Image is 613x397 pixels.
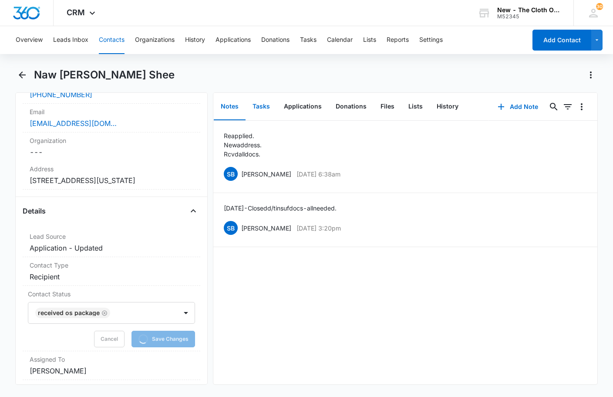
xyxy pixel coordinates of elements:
button: Add Note [489,96,547,117]
button: Back [15,68,29,82]
div: account id [497,14,561,20]
label: Email [30,107,193,116]
h1: Naw [PERSON_NAME] Shee [34,68,175,81]
label: Organization [30,136,193,145]
button: Filters [561,100,575,114]
p: New address. [224,140,262,149]
label: Assigned To [30,355,193,364]
button: Applications [216,26,251,54]
button: Overview [16,26,43,54]
button: Organizations [135,26,175,54]
div: account name [497,7,561,14]
div: Email[EMAIL_ADDRESS][DOMAIN_NAME] [23,104,200,132]
div: Remove Received OS package [100,310,108,316]
div: Organization--- [23,132,200,161]
label: Tags [30,383,193,393]
button: Donations [329,93,374,120]
p: [PERSON_NAME] [241,170,291,179]
p: [DATE] 3:20pm [296,224,341,233]
a: [EMAIL_ADDRESS][DOMAIN_NAME] [30,118,117,129]
label: Lead Source [30,232,193,241]
span: SB [224,167,238,181]
button: Contacts [99,26,125,54]
div: Assigned To[PERSON_NAME] [23,351,200,380]
button: Notes [214,93,246,120]
label: Contact Status [28,289,195,299]
button: Actions [584,68,598,82]
span: 30 [596,3,603,10]
button: Lists [401,93,430,120]
div: Contact TypeRecipient [23,257,200,286]
div: Address[STREET_ADDRESS][US_STATE] [23,161,200,190]
button: Tasks [300,26,317,54]
p: [DATE] - Closed d/t insuf docs - all needed. [224,204,337,213]
button: Add Contact [532,30,591,51]
button: Files [374,93,401,120]
button: History [430,93,465,120]
p: Rcvd all docs. [224,149,262,159]
button: Donations [261,26,290,54]
dd: --- [30,147,193,157]
div: Lead SourceApplication - Updated [23,228,200,257]
dd: Application - Updated [30,243,193,253]
dd: [STREET_ADDRESS][US_STATE] [30,175,193,186]
p: [DATE] 6:38am [296,170,340,179]
span: SB [224,221,238,235]
label: Address [30,164,193,173]
p: Reapplied. [224,131,262,140]
div: notifications count [596,3,603,10]
dd: Recipient [30,271,193,282]
button: Lists [363,26,376,54]
button: Close [186,204,200,218]
button: Tasks [246,93,277,120]
div: Received OS package [38,310,100,316]
button: Settings [419,26,443,54]
p: [PERSON_NAME] [241,224,291,233]
h4: Details [23,206,46,216]
button: History [185,26,205,54]
button: Search... [547,100,561,114]
button: Leads Inbox [53,26,88,54]
button: Reports [387,26,409,54]
span: CRM [67,8,85,17]
button: Calendar [327,26,353,54]
a: [PHONE_NUMBER] [30,89,92,100]
dd: [PERSON_NAME] [30,366,193,376]
label: Contact Type [30,261,193,270]
button: Applications [277,93,329,120]
button: Overflow Menu [575,100,589,114]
